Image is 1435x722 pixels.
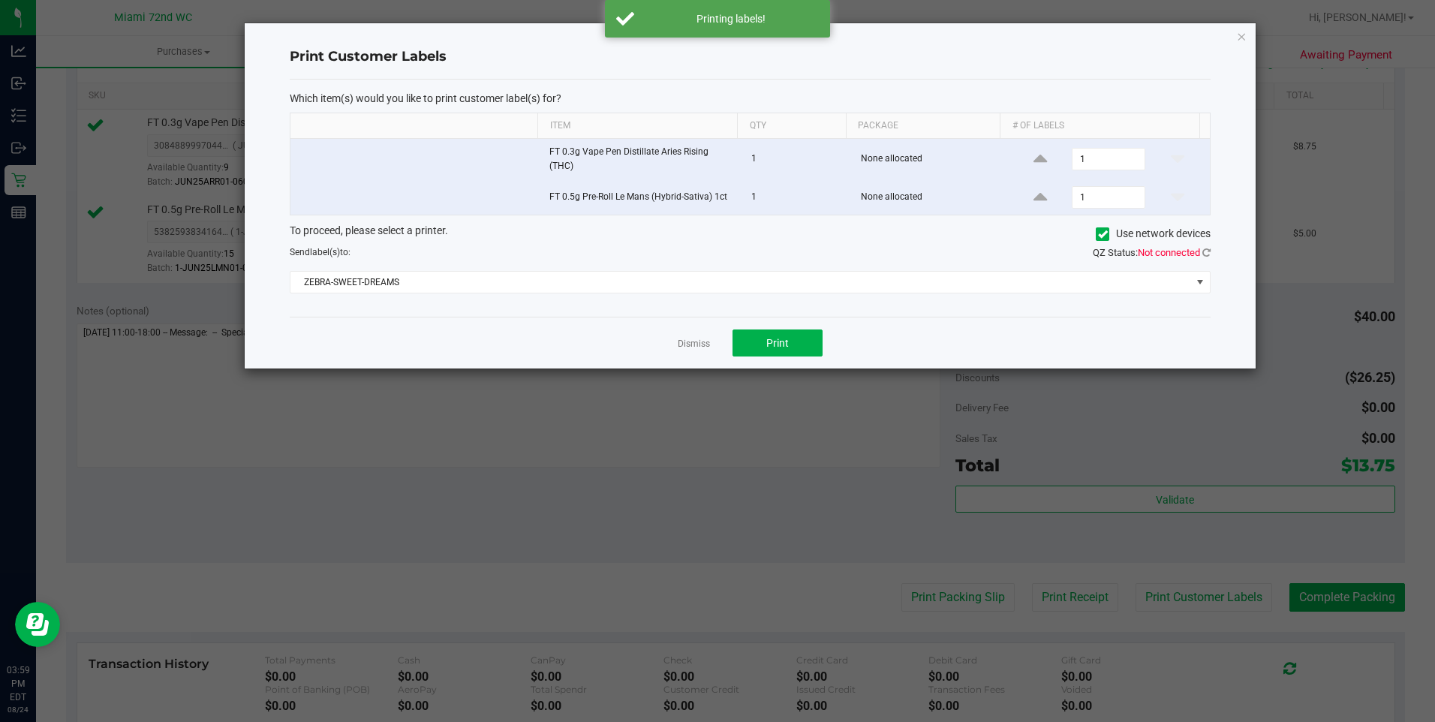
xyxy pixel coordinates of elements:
[310,247,340,257] span: label(s)
[537,113,737,139] th: Item
[678,338,710,350] a: Dismiss
[733,329,823,356] button: Print
[846,113,1000,139] th: Package
[278,223,1222,245] div: To proceed, please select a printer.
[540,180,742,215] td: FT 0.5g Pre-Roll Le Mans (Hybrid-Sativa) 1ct
[1000,113,1199,139] th: # of labels
[290,47,1211,67] h4: Print Customer Labels
[742,180,852,215] td: 1
[852,139,1008,180] td: None allocated
[290,92,1211,105] p: Which item(s) would you like to print customer label(s) for?
[737,113,846,139] th: Qty
[290,247,350,257] span: Send to:
[766,337,789,349] span: Print
[1093,247,1211,258] span: QZ Status:
[642,11,819,26] div: Printing labels!
[1138,247,1200,258] span: Not connected
[742,139,852,180] td: 1
[290,272,1191,293] span: ZEBRA-SWEET-DREAMS
[1096,226,1211,242] label: Use network devices
[852,180,1008,215] td: None allocated
[540,139,742,180] td: FT 0.3g Vape Pen Distillate Aries Rising (THC)
[15,602,60,647] iframe: Resource center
